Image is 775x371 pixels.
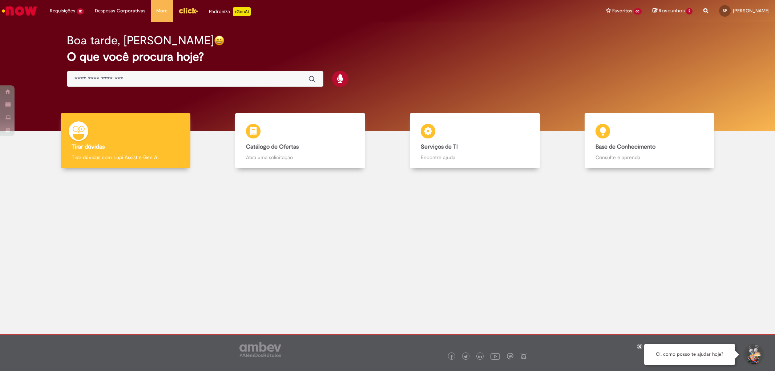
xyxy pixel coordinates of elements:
img: logo_footer_workplace.png [507,353,513,359]
img: logo_footer_twitter.png [464,355,468,359]
span: SP [723,8,727,13]
h2: Boa tarde, [PERSON_NAME] [67,34,214,47]
img: logo_footer_facebook.png [450,355,453,359]
a: Serviços de TI Encontre ajuda [388,113,562,169]
b: Catálogo de Ofertas [246,143,299,150]
b: Base de Conhecimento [596,143,655,150]
a: Tirar dúvidas Tirar dúvidas com Lupi Assist e Gen Ai [38,113,213,169]
img: happy-face.png [214,35,225,46]
a: Base de Conhecimento Consulte e aprenda [562,113,737,169]
span: 12 [77,8,84,15]
p: +GenAi [233,7,251,16]
a: Catálogo de Ofertas Abra uma solicitação [213,113,388,169]
img: logo_footer_naosei.png [520,353,527,359]
div: Oi, como posso te ajudar hoje? [644,344,735,365]
img: logo_footer_youtube.png [491,351,500,361]
span: Favoritos [612,7,632,15]
img: logo_footer_linkedin.png [478,355,482,359]
p: Tirar dúvidas com Lupi Assist e Gen Ai [72,154,179,161]
button: Iniciar Conversa de Suporte [742,344,764,366]
span: Requisições [50,7,75,15]
b: Tirar dúvidas [72,143,105,150]
p: Encontre ajuda [421,154,529,161]
p: Consulte e aprenda [596,154,703,161]
img: logo_footer_ambev_rotulo_gray.png [239,342,281,357]
h2: O que você procura hoje? [67,51,708,63]
a: Rascunhos [653,8,693,15]
span: More [156,7,167,15]
b: Serviços de TI [421,143,458,150]
span: Despesas Corporativas [95,7,145,15]
span: 2 [686,8,693,15]
img: ServiceNow [1,4,38,18]
span: [PERSON_NAME] [733,8,770,14]
p: Abra uma solicitação [246,154,354,161]
span: 60 [634,8,642,15]
span: Rascunhos [659,7,685,14]
div: Padroniza [209,7,251,16]
img: click_logo_yellow_360x200.png [178,5,198,16]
